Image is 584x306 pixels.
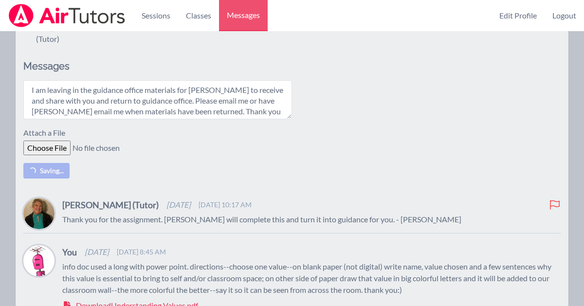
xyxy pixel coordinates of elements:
[62,261,561,296] p: info doc used a long with power point. directions--choose one value--on blank paper (not digital)...
[23,60,292,72] h2: Messages
[23,80,292,119] textarea: I am leaving in the guidance office materials for [PERSON_NAME] to receive and share with you and...
[62,198,159,212] h4: [PERSON_NAME] (Tutor)
[199,200,252,210] span: [DATE] 10:17 AM
[23,198,55,229] img: Amy Ayers
[227,9,260,21] span: Messages
[117,247,166,257] span: [DATE] 8:45 AM
[166,199,191,211] span: [DATE]
[18,21,78,45] div: [PERSON_NAME] (Tutor)
[23,245,55,276] img: Charlie Dickens
[62,245,77,259] h4: You
[8,4,126,27] img: Airtutors Logo
[23,163,70,179] button: Saving...
[85,246,109,258] span: [DATE]
[62,214,561,225] p: Thank you for the assignment. [PERSON_NAME] will complete this and turn it into guidance for you....
[23,127,71,141] label: Attach a File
